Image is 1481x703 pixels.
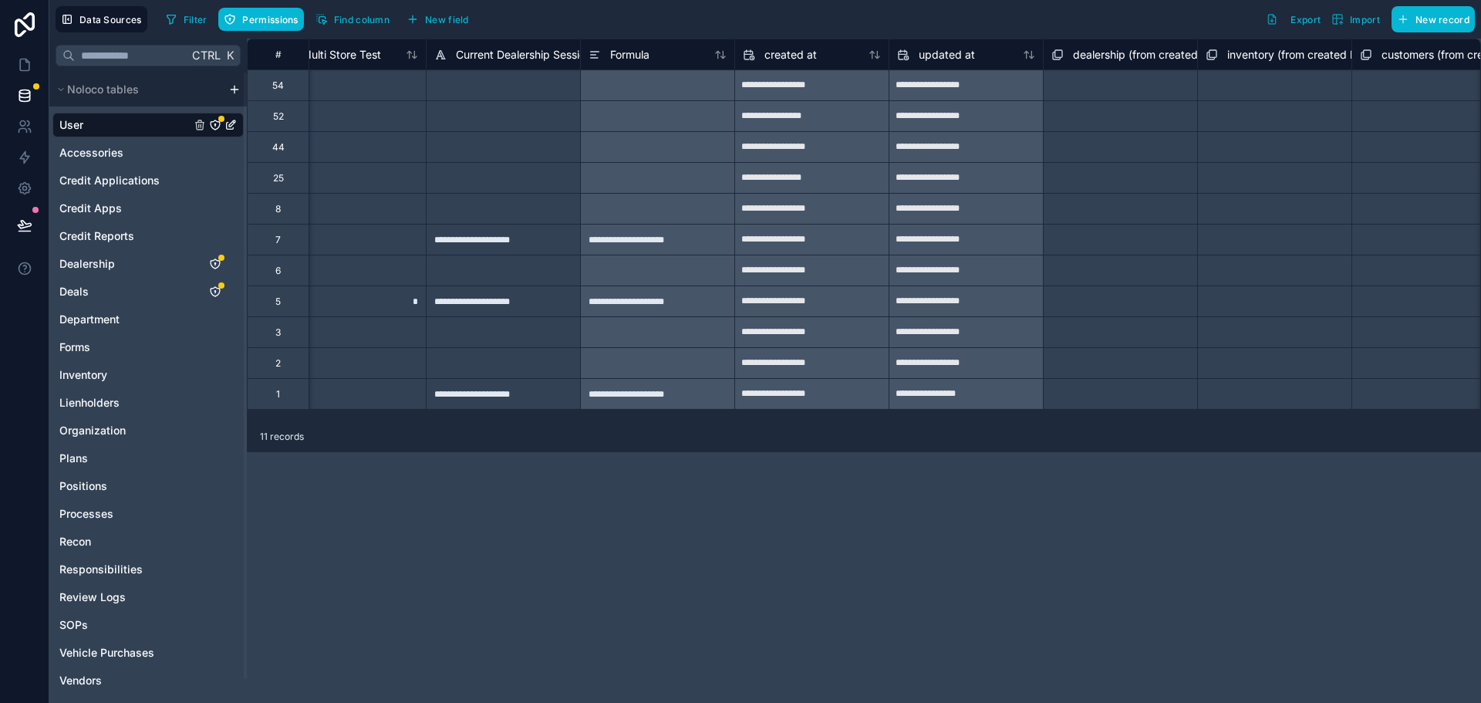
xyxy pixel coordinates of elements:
[59,673,191,688] a: Vendors
[259,49,297,60] div: #
[59,367,107,383] span: Inventory
[456,47,592,63] span: Current Dealership Session
[59,228,191,244] a: Credit Reports
[52,252,244,276] div: Dealership
[610,47,649,63] span: Formula
[191,46,222,65] span: Ctrl
[52,168,244,193] div: Credit Applications
[52,390,244,415] div: Lienholders
[59,562,191,577] a: Responsibilities
[52,474,244,499] div: Positions
[218,8,303,31] button: Permissions
[334,14,390,25] span: Find column
[1326,6,1385,32] button: Import
[59,340,191,355] a: Forms
[52,113,244,137] div: User
[52,79,222,100] button: Noloco tables
[1260,6,1326,32] button: Export
[59,645,191,661] a: Vehicle Purchases
[52,279,244,304] div: Deals
[52,446,244,471] div: Plans
[275,357,281,370] div: 2
[67,82,139,97] span: Noloco tables
[59,478,191,494] a: Positions
[52,640,244,665] div: Vehicle Purchases
[59,451,88,466] span: Plans
[59,117,191,133] a: User
[160,8,213,31] button: Filter
[59,256,191,272] a: Dealership
[59,201,122,216] span: Credit Apps
[56,6,147,32] button: Data Sources
[1385,6,1475,32] a: New record
[59,617,88,633] span: SOPs
[52,418,244,443] div: Organization
[59,506,113,522] span: Processes
[275,296,281,308] div: 5
[59,312,120,327] span: Department
[59,173,191,188] a: Credit Applications
[59,534,91,549] span: Recon
[59,256,115,272] span: Dealership
[59,284,191,299] a: Deals
[59,117,83,133] span: User
[59,562,143,577] span: Responsibilities
[260,431,304,443] span: 11 records
[59,590,126,605] span: Review Logs
[52,140,244,165] div: Accessories
[59,423,191,438] a: Organization
[218,8,309,31] a: Permissions
[275,203,281,215] div: 8
[425,14,469,25] span: New field
[59,284,89,299] span: Deals
[184,14,207,25] span: Filter
[59,506,191,522] a: Processes
[275,234,281,246] div: 7
[276,388,280,401] div: 1
[59,395,191,411] a: Lienholders
[275,326,281,339] div: 3
[1073,47,1269,63] span: dealership (from created by) collection
[52,668,244,693] div: Vendors
[273,110,284,123] div: 52
[79,14,142,25] span: Data Sources
[52,335,244,360] div: Forms
[224,50,235,61] span: K
[272,79,284,92] div: 54
[272,141,285,154] div: 44
[275,265,281,277] div: 6
[59,590,191,605] a: Review Logs
[1392,6,1475,32] button: New record
[919,47,975,63] span: updated at
[59,201,191,216] a: Credit Apps
[52,613,244,637] div: SOPs
[273,172,284,184] div: 25
[1290,14,1321,25] span: Export
[59,645,154,661] span: Vehicle Purchases
[59,312,191,327] a: Department
[52,307,244,332] div: Department
[764,47,817,63] span: created at
[59,145,123,161] span: Accessories
[52,363,244,387] div: Inventory
[310,8,395,31] button: Find column
[59,145,191,161] a: Accessories
[1415,14,1469,25] span: New record
[52,557,244,582] div: Responsibilities
[52,224,244,248] div: Credit Reports
[59,228,134,244] span: Credit Reports
[59,673,102,688] span: Vendors
[59,423,126,438] span: Organization
[52,529,244,554] div: Recon
[1350,14,1380,25] span: Import
[52,502,244,526] div: Processes
[242,14,298,25] span: Permissions
[59,451,191,466] a: Plans
[59,367,191,383] a: Inventory
[59,534,191,549] a: Recon
[59,478,107,494] span: Positions
[59,617,191,633] a: SOPs
[59,395,120,411] span: Lienholders
[59,173,160,188] span: Credit Applications
[1227,47,1418,63] span: inventory (from created by) collection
